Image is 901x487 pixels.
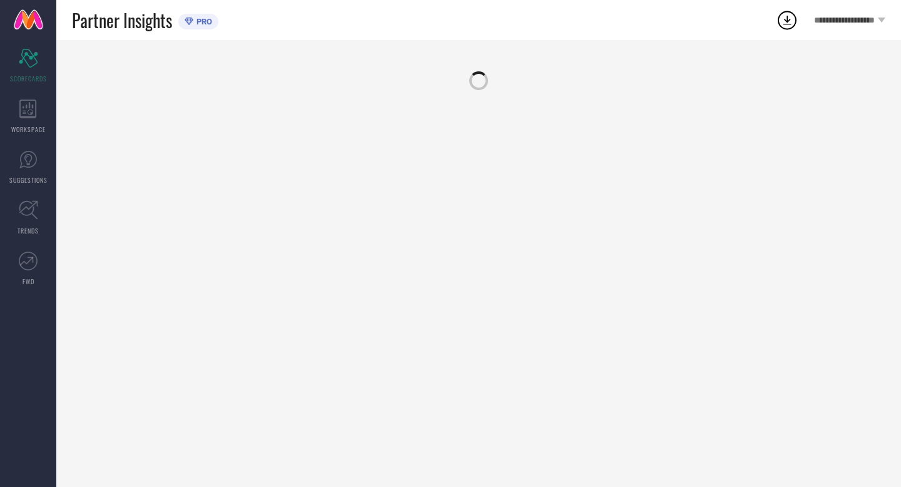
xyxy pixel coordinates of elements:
[72,8,172,33] span: Partner Insights
[18,226,39,235] span: TRENDS
[10,74,47,83] span: SCORECARDS
[776,9,798,31] div: Open download list
[193,17,212,26] span: PRO
[11,125,46,134] span: WORKSPACE
[9,175,48,185] span: SUGGESTIONS
[23,277,34,286] span: FWD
